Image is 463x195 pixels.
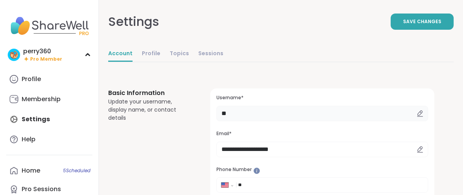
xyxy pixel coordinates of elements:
[108,98,192,122] div: Update your username, display name, or contact details
[6,12,92,39] img: ShareWell Nav Logo
[108,88,192,98] h3: Basic Information
[6,130,92,149] a: Help
[63,168,90,174] span: 5 Scheduled
[170,46,189,62] a: Topics
[216,166,428,173] h3: Phone Number
[6,161,92,180] a: Home5Scheduled
[30,56,62,63] span: Pro Member
[22,135,36,144] div: Help
[108,46,133,62] a: Account
[198,46,223,62] a: Sessions
[22,166,40,175] div: Home
[142,46,160,62] a: Profile
[6,70,92,88] a: Profile
[403,18,441,25] span: Save Changes
[8,49,20,61] img: perry360
[108,12,159,31] div: Settings
[22,75,41,83] div: Profile
[22,95,61,103] div: Membership
[216,95,428,101] h3: Username*
[254,168,260,174] iframe: Spotlight
[22,185,61,193] div: Pro Sessions
[391,14,454,30] button: Save Changes
[216,131,428,137] h3: Email*
[23,47,62,56] div: perry360
[6,90,92,109] a: Membership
